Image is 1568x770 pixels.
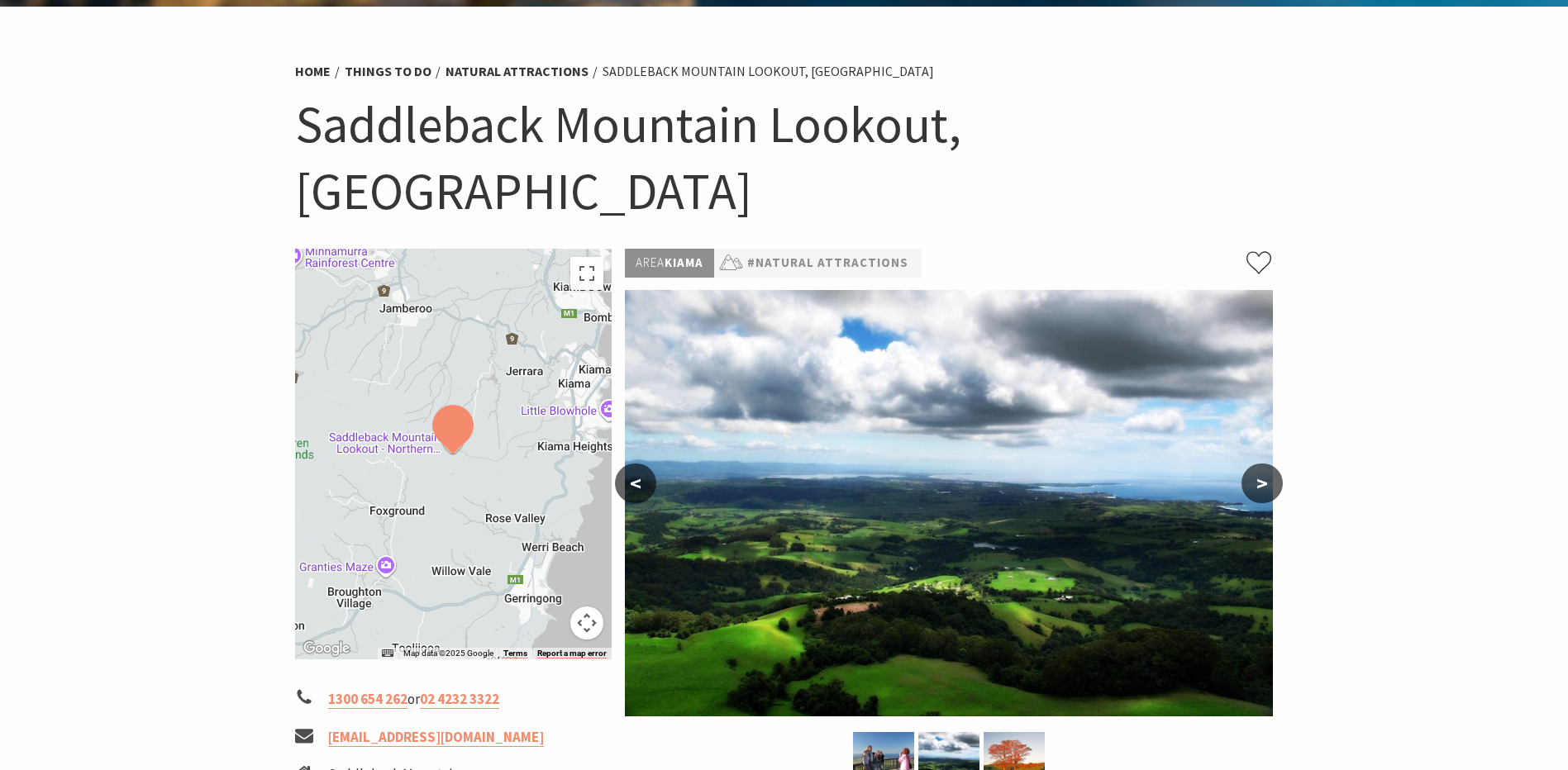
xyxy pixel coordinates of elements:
p: Kiama [625,249,714,278]
a: Report a map error [537,649,607,658]
a: Things To Do [345,63,431,80]
a: Natural Attractions [446,63,589,80]
span: Area [636,254,665,270]
span: Map data ©2025 Google [403,649,493,658]
img: Google [299,638,354,659]
button: Map camera controls [570,606,603,639]
a: Terms (opens in new tab) [503,649,527,658]
button: Toggle fullscreen view [570,257,603,290]
h1: Saddleback Mountain Lookout, [GEOGRAPHIC_DATA] [295,91,1274,224]
a: Open this area in Google Maps (opens a new window) [299,638,354,659]
button: Keyboard shortcuts [382,648,393,659]
a: 1300 654 262 [328,690,407,709]
a: [EMAIL_ADDRESS][DOMAIN_NAME] [328,728,544,747]
img: Saddleback [625,290,1273,716]
a: 02 4232 3322 [420,690,499,709]
a: #Natural Attractions [747,253,908,273]
li: Saddleback Mountain Lookout, [GEOGRAPHIC_DATA] [603,61,934,83]
button: < [615,463,656,503]
li: or [295,688,612,711]
button: > [1242,463,1283,503]
a: Home [295,63,331,80]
